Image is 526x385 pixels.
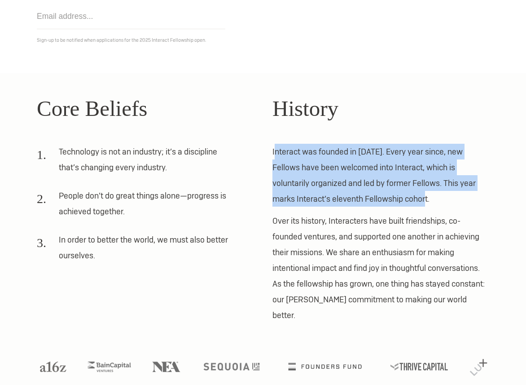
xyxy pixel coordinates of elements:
li: Technology is not an industry; it’s a discipline that’s changing every industry. [37,144,235,181]
p: Interact was founded in [DATE]. Every year since, new Fellows have been welcomed into Interact, w... [272,144,489,207]
img: Thrive Capital logo [390,363,448,370]
li: People don’t do great things alone—progress is achieved together. [37,188,235,226]
p: Over its history, Interacters have built friendships, co-founded ventures, and supported one anot... [272,213,489,323]
img: A16Z logo [40,362,66,372]
input: Email address... [37,4,225,29]
img: Sequoia logo [203,363,259,370]
img: NEA logo [152,362,180,372]
img: Bain Capital Ventures logo [88,362,131,372]
img: Lux Capital logo [470,359,487,376]
h2: Core Beliefs [37,92,254,125]
h2: History [272,92,489,125]
p: Sign-up to be notified when applications for the 2025 Interact Fellowship open. [37,35,489,45]
img: Founders Fund logo [288,363,361,370]
li: In order to better the world, we must also better ourselves. [37,232,235,270]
